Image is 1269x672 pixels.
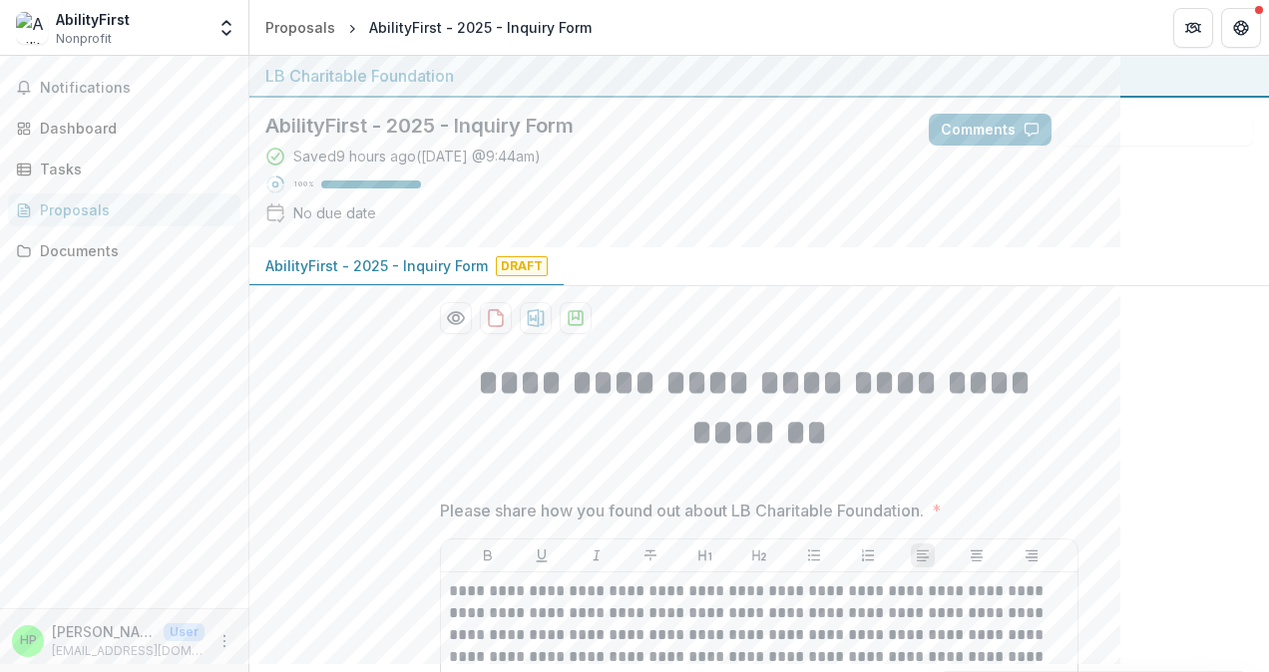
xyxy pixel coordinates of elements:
[40,199,224,220] div: Proposals
[911,543,935,567] button: Align Left
[440,302,472,334] button: Preview e2c84cf7-93e9-477d-8e65-273fd0396890-0.pdf
[1059,114,1253,146] button: Answer Suggestions
[802,543,826,567] button: Bullet List
[265,64,1253,88] div: LB Charitable Foundation
[965,543,989,567] button: Align Center
[257,13,600,42] nav: breadcrumb
[560,302,592,334] button: download-proposal
[265,17,335,38] div: Proposals
[8,153,240,185] a: Tasks
[480,302,512,334] button: download-proposal
[747,543,771,567] button: Heading 2
[293,146,541,167] div: Saved 9 hours ago ( [DATE] @ 9:44am )
[257,13,343,42] a: Proposals
[440,499,924,522] p: Please share how you found out about LB Charitable Foundation.
[693,543,717,567] button: Heading 1
[212,629,236,653] button: More
[929,114,1052,146] button: Comments
[20,634,37,647] div: Hanna Portillo
[530,543,554,567] button: Underline
[16,12,48,44] img: AbilityFirst
[40,159,224,179] div: Tasks
[40,80,232,97] span: Notifications
[212,8,240,48] button: Open entity switcher
[369,17,592,38] div: AbilityFirst - 2025 - Inquiry Form
[293,202,376,223] div: No due date
[40,118,224,139] div: Dashboard
[496,256,548,276] span: Draft
[1020,543,1044,567] button: Align Right
[293,177,313,191] p: 100 %
[52,642,205,660] p: [EMAIL_ADDRESS][DOMAIN_NAME]
[56,9,130,30] div: AbilityFirst
[585,543,609,567] button: Italicize
[56,30,112,48] span: Nonprofit
[265,255,488,276] p: AbilityFirst - 2025 - Inquiry Form
[52,621,156,642] p: [PERSON_NAME]
[476,543,500,567] button: Bold
[164,623,205,641] p: User
[1173,8,1213,48] button: Partners
[520,302,552,334] button: download-proposal
[8,234,240,267] a: Documents
[856,543,880,567] button: Ordered List
[638,543,662,567] button: Strike
[8,193,240,226] a: Proposals
[1221,8,1261,48] button: Get Help
[8,112,240,145] a: Dashboard
[8,72,240,104] button: Notifications
[265,114,897,138] h2: AbilityFirst - 2025 - Inquiry Form
[40,240,224,261] div: Documents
